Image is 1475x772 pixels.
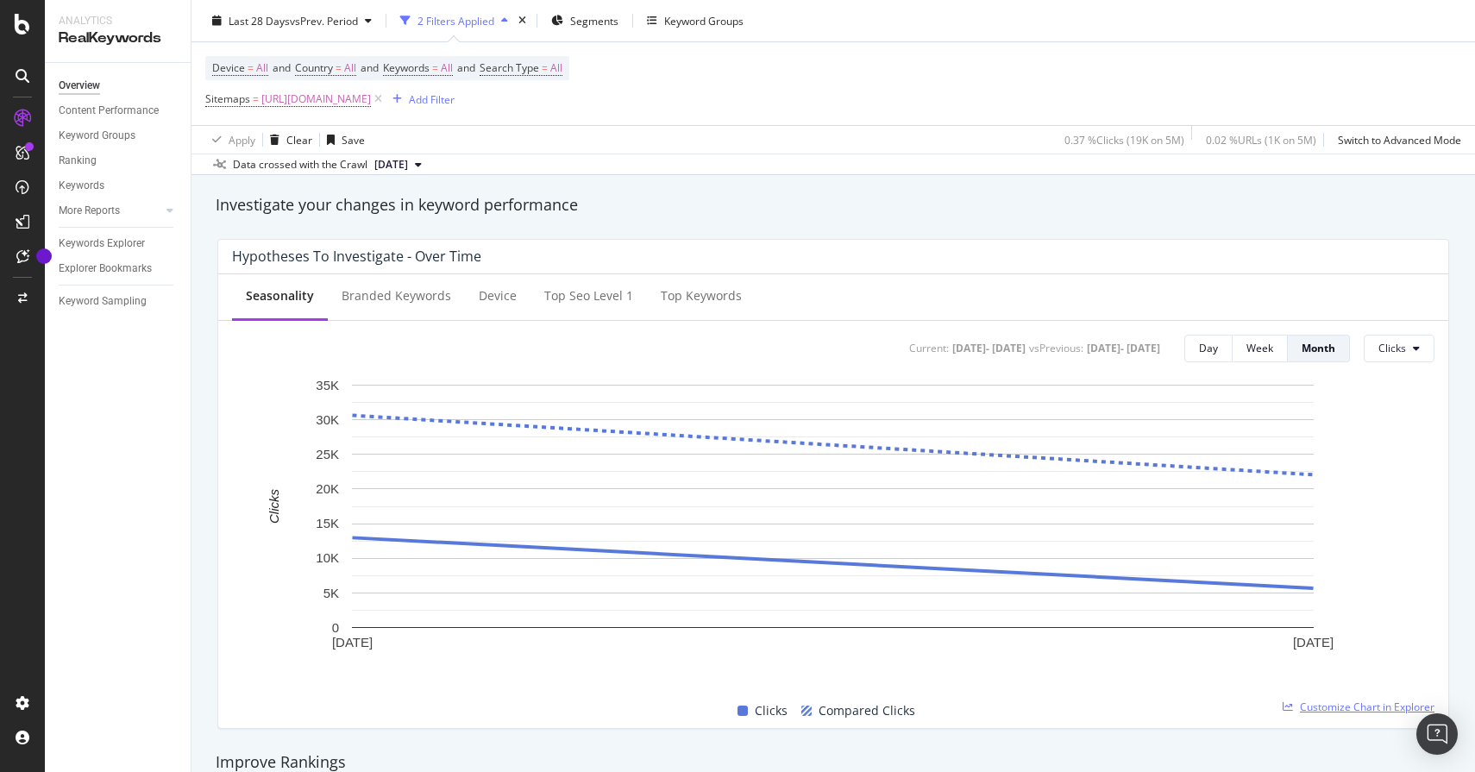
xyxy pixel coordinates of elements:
[1302,341,1335,355] div: Month
[1064,132,1184,147] div: 0.37 % Clicks ( 19K on 5M )
[320,126,365,154] button: Save
[59,77,100,95] div: Overview
[1416,713,1458,755] div: Open Intercom Messenger
[432,60,438,75] span: =
[316,412,339,427] text: 30K
[386,89,455,110] button: Add Filter
[205,126,255,154] button: Apply
[1199,341,1218,355] div: Day
[664,13,744,28] div: Keyword Groups
[316,516,339,530] text: 15K
[59,152,97,170] div: Ranking
[216,194,1451,217] div: Investigate your changes in keyword performance
[640,7,750,35] button: Keyword Groups
[263,126,312,154] button: Clear
[59,127,179,145] a: Keyword Groups
[367,154,429,175] button: [DATE]
[59,177,179,195] a: Keywords
[1288,335,1350,362] button: Month
[332,634,373,649] text: [DATE]
[1364,335,1434,362] button: Clicks
[819,700,915,721] span: Compared Clicks
[1378,341,1406,355] span: Clicks
[1233,335,1288,362] button: Week
[36,248,52,264] div: Tooltip anchor
[229,13,290,28] span: Last 28 Days
[342,132,365,147] div: Save
[59,235,145,253] div: Keywords Explorer
[261,87,371,111] span: [URL][DOMAIN_NAME]
[542,60,548,75] span: =
[59,177,104,195] div: Keywords
[544,7,625,35] button: Segments
[1331,126,1461,154] button: Switch to Advanced Mode
[290,13,358,28] span: vs Prev. Period
[441,56,453,80] span: All
[1087,341,1160,355] div: [DATE] - [DATE]
[248,60,254,75] span: =
[1338,132,1461,147] div: Switch to Advanced Mode
[409,91,455,106] div: Add Filter
[59,292,147,311] div: Keyword Sampling
[256,56,268,80] span: All
[59,260,179,278] a: Explorer Bookmarks
[417,13,494,28] div: 2 Filters Applied
[342,287,451,304] div: Branded Keywords
[59,102,159,120] div: Content Performance
[544,287,633,304] div: Top seo Level 1
[374,157,408,173] span: 2025 Aug. 4th
[332,619,339,634] text: 0
[480,60,539,75] span: Search Type
[1283,700,1434,714] a: Customize Chart in Explorer
[59,14,177,28] div: Analytics
[267,488,281,523] text: Clicks
[457,60,475,75] span: and
[1206,132,1316,147] div: 0.02 % URLs ( 1K on 5M )
[316,447,339,461] text: 25K
[550,56,562,80] span: All
[1029,341,1083,355] div: vs Previous :
[316,481,339,496] text: 20K
[273,60,291,75] span: and
[59,235,179,253] a: Keywords Explorer
[1293,634,1334,649] text: [DATE]
[59,202,120,220] div: More Reports
[755,700,788,721] span: Clicks
[59,292,179,311] a: Keyword Sampling
[323,585,339,599] text: 5K
[286,132,312,147] div: Clear
[1300,700,1434,714] span: Customize Chart in Explorer
[1246,341,1273,355] div: Week
[59,102,179,120] a: Content Performance
[233,157,367,173] div: Data crossed with the Crawl
[229,132,255,147] div: Apply
[232,376,1434,681] svg: A chart.
[59,202,161,220] a: More Reports
[246,287,314,304] div: Seasonality
[336,60,342,75] span: =
[59,127,135,145] div: Keyword Groups
[515,12,530,29] div: times
[661,287,742,304] div: Top Keywords
[570,13,618,28] span: Segments
[344,56,356,80] span: All
[59,152,179,170] a: Ranking
[205,91,250,106] span: Sitemaps
[253,91,259,106] span: =
[212,60,245,75] span: Device
[205,7,379,35] button: Last 28 DaysvsPrev. Period
[479,287,517,304] div: Device
[1184,335,1233,362] button: Day
[316,550,339,565] text: 10K
[232,248,481,265] div: Hypotheses to Investigate - Over Time
[393,7,515,35] button: 2 Filters Applied
[361,60,379,75] span: and
[952,341,1026,355] div: [DATE] - [DATE]
[59,260,152,278] div: Explorer Bookmarks
[316,377,339,392] text: 35K
[59,28,177,48] div: RealKeywords
[383,60,430,75] span: Keywords
[295,60,333,75] span: Country
[59,77,179,95] a: Overview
